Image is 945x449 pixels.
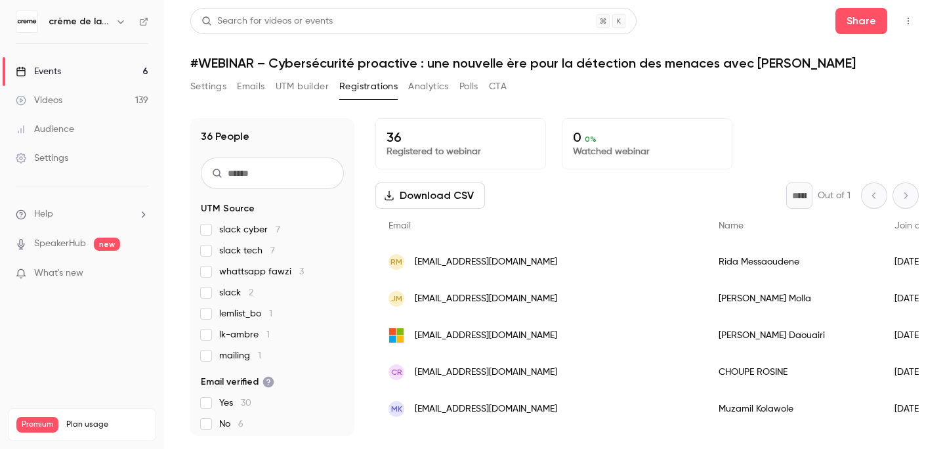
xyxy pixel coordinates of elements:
p: Registered to webinar [387,145,535,158]
li: help-dropdown-opener [16,207,148,221]
span: No [219,417,243,431]
button: Analytics [408,76,449,97]
span: slack [219,286,253,299]
span: [EMAIL_ADDRESS][DOMAIN_NAME] [415,255,557,269]
span: Premium [16,417,58,433]
h1: 36 People [201,129,249,144]
span: 1 [258,351,261,360]
span: 2 [249,288,253,297]
button: Registrations [339,76,398,97]
span: 1 [269,309,272,318]
div: [PERSON_NAME] Molla [705,280,881,317]
span: What's new [34,267,83,280]
span: 7 [276,225,280,234]
span: RM [390,256,402,268]
span: new [94,238,120,251]
span: [EMAIL_ADDRESS][DOMAIN_NAME] [415,366,557,379]
span: 0 % [585,135,597,144]
span: CR [391,366,402,378]
span: lk-ambre [219,328,270,341]
span: Name [719,221,744,230]
button: Share [835,8,887,34]
span: Yes [219,396,251,410]
span: Email [388,221,411,230]
span: 6 [238,419,243,429]
div: CHOUPE ROSINE [705,354,881,391]
p: 0 [573,129,721,145]
p: Watched webinar [573,145,721,158]
button: UTM builder [276,76,329,97]
div: Audience [16,123,74,136]
div: [PERSON_NAME] Daouairi [705,317,881,354]
div: Search for videos or events [201,14,333,28]
button: Emails [237,76,264,97]
div: Videos [16,94,62,107]
span: 7 [270,246,275,255]
span: JM [391,293,402,305]
div: Settings [16,152,68,165]
div: Events [16,65,61,78]
span: [EMAIL_ADDRESS][DOMAIN_NAME] [415,329,557,343]
span: UTM Source [201,202,255,215]
button: CTA [489,76,507,97]
span: [EMAIL_ADDRESS][DOMAIN_NAME] [415,292,557,306]
span: slack cyber [219,223,280,236]
a: SpeakerHub [34,237,86,251]
div: Rida Messaoudene [705,244,881,280]
span: lemlist_bo [219,307,272,320]
span: [EMAIL_ADDRESS][DOMAIN_NAME] [415,402,557,416]
img: outlook.fr [388,328,404,343]
span: 3 [299,267,304,276]
button: Polls [459,76,478,97]
span: MK [391,403,402,415]
span: 30 [241,398,251,408]
button: Download CSV [375,182,485,209]
span: mailing [219,349,261,362]
h6: crème de la crème [49,15,110,28]
p: 36 [387,129,535,145]
span: Help [34,207,53,221]
span: Plan usage [66,419,148,430]
span: whattsapp fawzi [219,265,304,278]
span: Email verified [201,375,274,389]
h1: #WEBINAR – Cybersécurité proactive : une nouvelle ère pour la détection des menaces avec [PERSON_... [190,55,919,71]
button: Settings [190,76,226,97]
p: Out of 1 [818,189,850,202]
span: Join date [894,221,935,230]
img: crème de la crème [16,11,37,32]
span: slack tech [219,244,275,257]
span: 1 [266,330,270,339]
div: Muzamil Kolawole [705,391,881,427]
